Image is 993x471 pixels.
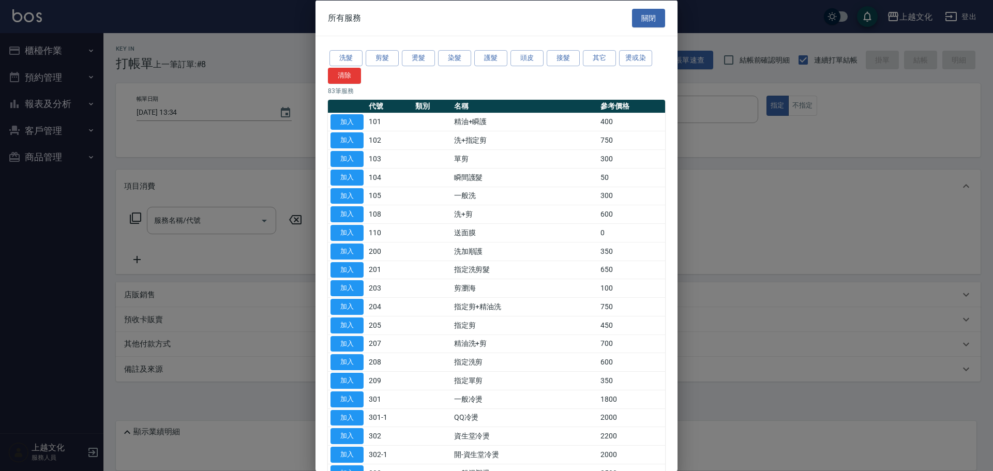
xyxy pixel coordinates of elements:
button: 加入 [330,317,364,333]
td: 200 [366,242,413,261]
td: 700 [598,335,665,353]
td: 108 [366,205,413,223]
td: 一般冷燙 [452,390,598,408]
td: 750 [598,131,665,149]
td: 203 [366,279,413,297]
button: 加入 [330,428,364,444]
td: 350 [598,242,665,261]
td: 400 [598,113,665,131]
td: 301 [366,390,413,408]
button: 頭皮 [510,50,544,66]
td: 302-1 [366,445,413,464]
button: 加入 [330,169,364,185]
td: 104 [366,168,413,187]
button: 清除 [328,67,361,83]
button: 關閉 [632,8,665,27]
button: 加入 [330,151,364,167]
td: 送面膜 [452,223,598,242]
td: 指定剪+精油洗 [452,297,598,316]
button: 加入 [330,243,364,259]
td: 302 [366,427,413,445]
td: 110 [366,223,413,242]
td: 208 [366,353,413,371]
td: 50 [598,168,665,187]
td: 瞬間護髮 [452,168,598,187]
button: 加入 [330,336,364,352]
p: 83 筆服務 [328,86,665,95]
th: 類別 [413,99,452,113]
td: 2200 [598,427,665,445]
td: 指定剪 [452,316,598,335]
td: 2000 [598,408,665,427]
button: 燙髮 [402,50,435,66]
td: 單剪 [452,149,598,168]
td: 103 [366,149,413,168]
td: 205 [366,316,413,335]
td: 指定洗剪髮 [452,261,598,279]
td: QQ冷燙 [452,408,598,427]
button: 染髮 [438,50,471,66]
td: 剪瀏海 [452,279,598,297]
td: 0 [598,223,665,242]
td: 開-資生堂冷燙 [452,445,598,464]
button: 加入 [330,299,364,315]
td: 301-1 [366,408,413,427]
th: 代號 [366,99,413,113]
button: 加入 [330,354,364,370]
td: 指定單剪 [452,371,598,390]
button: 加入 [330,373,364,389]
td: 洗加順護 [452,242,598,261]
td: 精油+瞬護 [452,113,598,131]
td: 201 [366,261,413,279]
button: 加入 [330,114,364,130]
td: 209 [366,371,413,390]
th: 參考價格 [598,99,665,113]
td: 207 [366,335,413,353]
button: 其它 [583,50,616,66]
button: 護髮 [474,50,507,66]
button: 加入 [330,206,364,222]
td: 750 [598,297,665,316]
td: 資生堂冷燙 [452,427,598,445]
td: 300 [598,149,665,168]
button: 剪髮 [366,50,399,66]
button: 加入 [330,409,364,426]
button: 加入 [330,262,364,278]
td: 1800 [598,390,665,408]
td: 600 [598,205,665,223]
td: 600 [598,353,665,371]
td: 105 [366,187,413,205]
td: 300 [598,187,665,205]
td: 指定洗剪 [452,353,598,371]
td: 洗+剪 [452,205,598,223]
button: 燙或染 [619,50,652,66]
td: 450 [598,316,665,335]
td: 204 [366,297,413,316]
td: 101 [366,113,413,131]
td: 一般洗 [452,187,598,205]
td: 精油洗+剪 [452,335,598,353]
td: 102 [366,131,413,149]
td: 100 [598,279,665,297]
button: 洗髮 [329,50,363,66]
td: 350 [598,371,665,390]
button: 加入 [330,447,364,463]
button: 加入 [330,132,364,148]
td: 洗+指定剪 [452,131,598,149]
button: 加入 [330,391,364,407]
button: 加入 [330,225,364,241]
button: 加入 [330,280,364,296]
span: 所有服務 [328,12,361,23]
button: 接髮 [547,50,580,66]
button: 加入 [330,188,364,204]
td: 2000 [598,445,665,464]
td: 650 [598,261,665,279]
th: 名稱 [452,99,598,113]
